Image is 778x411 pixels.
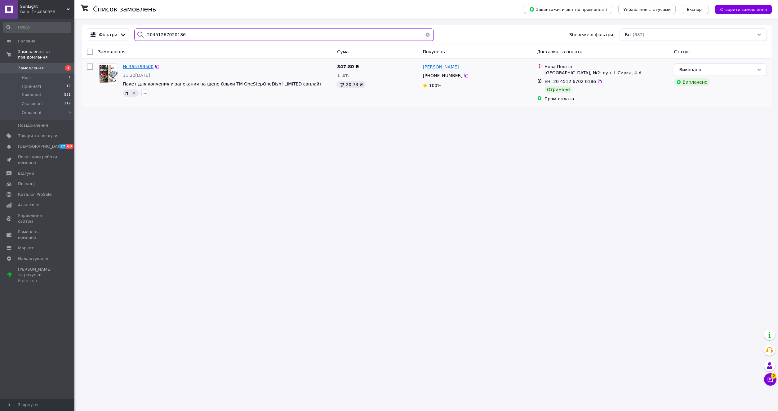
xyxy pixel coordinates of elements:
a: [PERSON_NAME] [423,64,459,70]
a: Фото товару [98,63,118,83]
a: Пакет для копчения и запекания на щепе Ольхи TM OneStepOneDish! LIMITED санлайт [123,81,322,86]
span: (682) [633,32,644,37]
span: ЕН: 20 4512 6702 0186 [545,79,596,84]
span: 60 [66,144,73,149]
span: Покупець [423,49,445,54]
span: [DEMOGRAPHIC_DATA] [18,144,64,149]
input: Пошук за номером замовлення, ПІБ покупця, номером телефону, Email, номером накладної [134,28,434,41]
div: Пром-оплата [545,96,669,102]
span: Налаштування [18,256,50,261]
span: п [125,91,128,96]
img: Фото товару [98,64,118,83]
span: Доставка та оплата [537,49,583,54]
span: Відгуки [18,171,34,176]
span: Замовлення [98,49,126,54]
button: Управління статусами [618,5,676,14]
span: 1 [69,75,71,81]
span: 1 [65,65,71,71]
span: Виконані [22,92,41,98]
a: Створити замовлення [709,7,772,11]
span: 1 шт. [337,73,349,78]
div: Нова Пошта [545,63,669,70]
span: Покупці [18,181,35,187]
span: [PERSON_NAME] [423,64,459,69]
span: 12 [66,84,71,89]
span: Аналітика [18,202,39,208]
span: Головна [18,38,35,44]
button: Створити замовлення [715,5,772,14]
span: Оплачені [22,110,41,116]
span: 11:20[DATE] [123,73,150,78]
span: Показники роботи компанії [18,154,57,165]
span: Каталог ProSale [18,192,51,197]
input: Пошук [3,22,71,33]
span: Управління сайтом [18,213,57,224]
h1: Список замовлень [93,6,156,13]
span: 6 [69,110,71,116]
span: Повідомлення [18,123,48,128]
span: 551 [64,92,71,98]
div: 20.73 ₴ [337,81,365,88]
div: Виплачено [674,78,710,86]
span: 347.80 ₴ [337,64,359,69]
span: [PERSON_NAME] та рахунки [18,267,57,284]
button: Очистить [421,28,434,41]
button: Завантажити звіт по пром-оплаті [524,5,612,14]
span: Управління статусами [623,7,671,12]
span: 100% [429,83,441,88]
span: Фільтри [99,32,117,38]
span: Нові [22,75,31,81]
span: Завантажити звіт по пром-оплаті [529,7,607,12]
span: Cума [337,49,349,54]
span: Замовлення та повідомлення [18,49,74,60]
span: Експорт [687,7,704,12]
span: Гаманець компанії [18,229,57,240]
div: Отримано [545,86,572,93]
span: Створити замовлення [720,7,767,12]
span: 112 [64,101,71,107]
a: № 365799500 [123,64,153,69]
span: Замовлення [18,65,44,71]
span: Маркет [18,245,34,251]
span: Статус [674,49,690,54]
div: [GEOGRAPHIC_DATA], №2: вул. І. Сирка, 4-А [545,70,669,76]
div: [PHONE_NUMBER] [421,71,464,80]
span: Товари та послуги [18,133,57,139]
div: Ваш ID: 4030958 [20,9,74,15]
span: Скасовані [22,101,43,107]
span: 22 [59,144,66,149]
span: 2 [771,373,776,379]
div: Виконано [679,66,754,73]
span: SunLight [20,4,67,9]
span: Збережені фільтри: [569,32,615,38]
div: Prom топ [18,278,57,283]
span: Всі [625,32,631,38]
span: Прийняті [22,84,41,89]
button: Експорт [682,5,709,14]
svg: Видалити мітку [131,91,136,96]
button: Чат з покупцем2 [764,373,776,386]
